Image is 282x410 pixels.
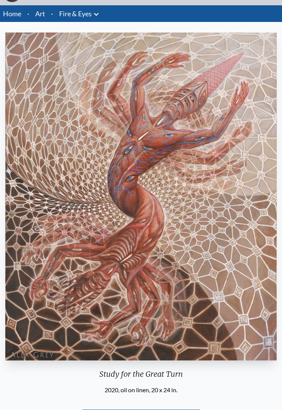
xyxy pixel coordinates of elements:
div: 2020, oil on linen, 20 x 24 in. [2,385,280,394]
li: · [48,5,56,22]
a: Fire & Eyes [59,8,92,19]
li: · [24,5,32,22]
a: Home [3,9,21,18]
img: Study-for-the-Great-Turn_2020_Alex-Grey.jpg [5,33,277,360]
a: Art [35,8,45,19]
div: Study for the Great Turn [2,369,280,385]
